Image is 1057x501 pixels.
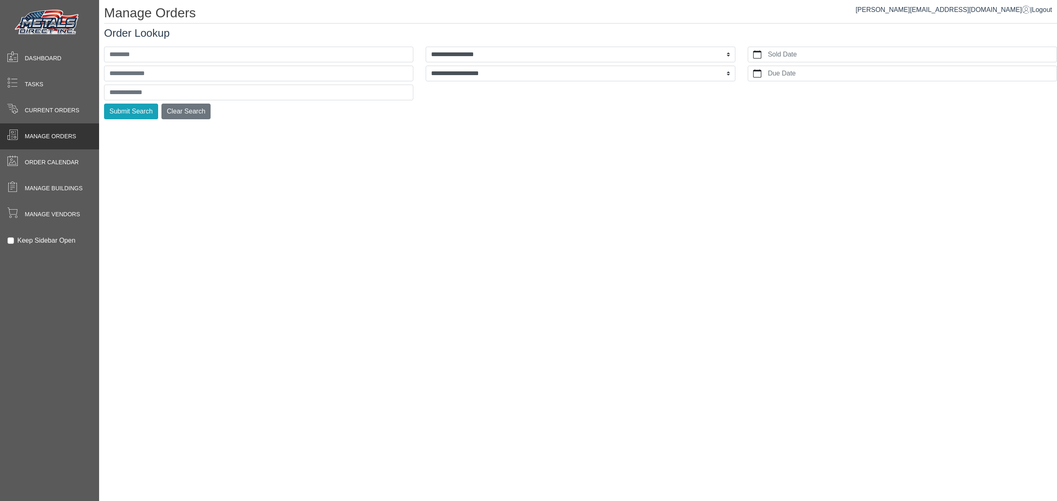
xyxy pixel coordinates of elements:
h3: Order Lookup [104,27,1057,40]
span: Manage Vendors [25,210,80,219]
span: Order Calendar [25,158,79,167]
span: Logout [1032,6,1052,13]
span: Dashboard [25,54,62,63]
h1: Manage Orders [104,5,1057,24]
a: [PERSON_NAME][EMAIL_ADDRESS][DOMAIN_NAME] [856,6,1030,13]
span: Manage Buildings [25,184,83,193]
span: Manage Orders [25,132,76,141]
svg: calendar [753,69,761,78]
button: calendar [748,47,766,62]
span: Tasks [25,80,43,89]
label: Keep Sidebar Open [17,236,76,246]
div: | [856,5,1052,15]
span: Current Orders [25,106,79,115]
label: Due Date [766,66,1057,81]
img: Metals Direct Inc Logo [12,7,83,38]
label: Sold Date [766,47,1057,62]
button: calendar [748,66,766,81]
button: Clear Search [161,104,211,119]
svg: calendar [753,50,761,59]
button: Submit Search [104,104,158,119]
